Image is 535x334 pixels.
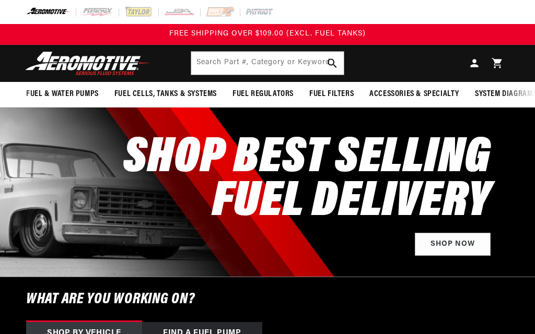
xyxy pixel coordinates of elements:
a: Shop Now [415,233,491,256]
summary: Fuel Regulators [225,82,301,106]
span: FREE SHIPPING OVER $109.00 (EXCL. FUEL TANKS) [169,30,366,38]
summary: Fuel Filters [301,82,362,106]
h2: SHOP BEST SELLING FUEL DELIVERY [123,137,491,224]
span: Fuel & Water Pumps [26,89,99,100]
span: Fuel Cells, Tanks & Systems [114,89,217,100]
img: Aeromotive [22,51,153,76]
span: Accessories & Specialty [369,89,459,100]
button: Search Part #, Category or Keyword [321,52,344,75]
span: Fuel Filters [309,89,354,100]
input: Search Part #, Category or Keyword [191,52,344,75]
summary: Fuel Cells, Tanks & Systems [107,82,225,106]
summary: Accessories & Specialty [362,82,467,106]
span: Fuel Regulators [232,89,294,100]
summary: Fuel & Water Pumps [18,82,107,106]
